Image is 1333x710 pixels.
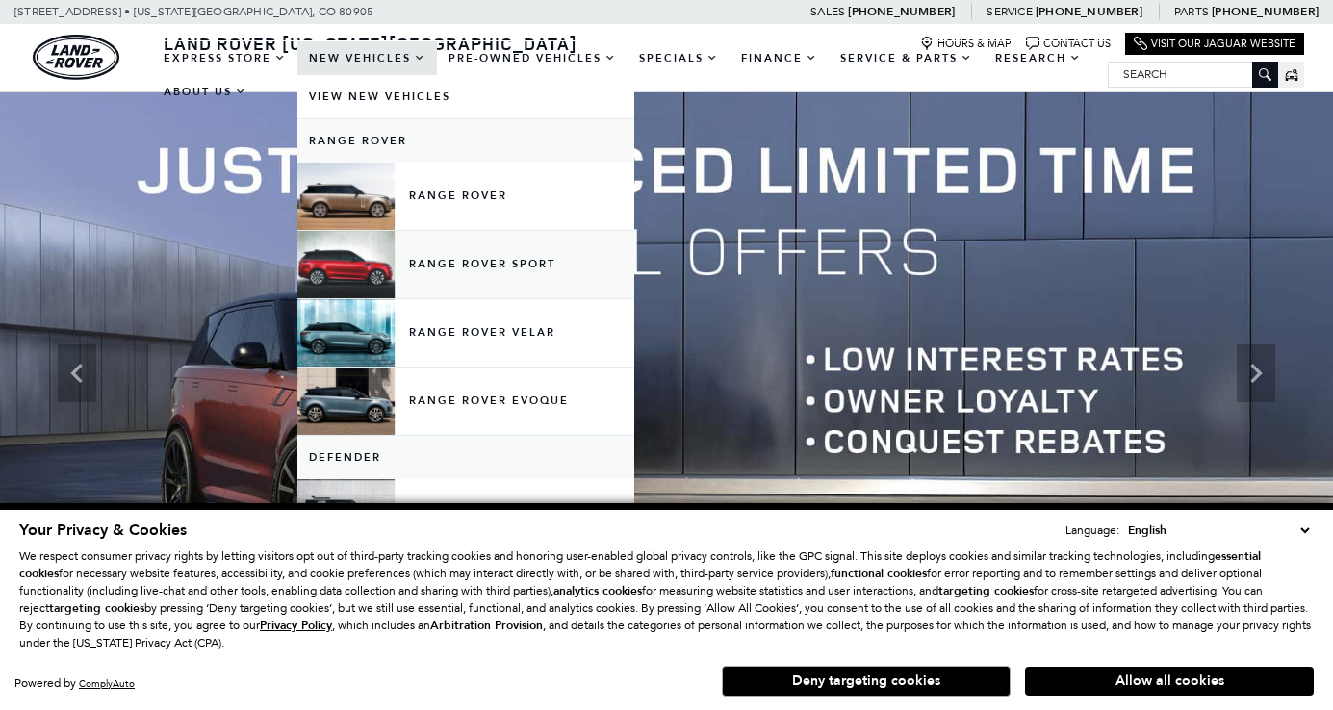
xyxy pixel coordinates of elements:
[628,41,730,75] a: Specials
[920,37,1012,51] a: Hours & Map
[260,618,332,633] u: Privacy Policy
[19,547,1314,651] p: We respect consumer privacy rights by letting visitors opt out of third-party tracking cookies an...
[152,41,1108,109] nav: Main Navigation
[430,618,543,633] strong: Arbitration Provision
[1123,520,1314,540] select: Language Select
[297,163,634,230] a: Range Rover
[938,583,1034,598] strong: targeting cookies
[297,231,634,298] a: Range Rover Sport
[1065,524,1119,536] div: Language:
[1237,344,1275,402] div: Next
[730,41,829,75] a: Finance
[49,600,144,616] strong: targeting cookies
[152,32,589,55] a: Land Rover [US_STATE][GEOGRAPHIC_DATA]
[58,344,96,402] div: Previous
[14,5,373,18] a: [STREET_ADDRESS] • [US_STATE][GEOGRAPHIC_DATA], CO 80905
[152,41,297,75] a: EXPRESS STORE
[829,41,984,75] a: Service & Parts
[1025,667,1314,696] button: Allow all cookies
[848,4,955,19] a: [PHONE_NUMBER]
[810,5,845,18] span: Sales
[297,479,634,546] a: Defender 90
[19,520,187,541] span: Your Privacy & Cookies
[1109,63,1277,86] input: Search
[33,35,119,80] a: land-rover
[1036,4,1142,19] a: [PHONE_NUMBER]
[987,5,1032,18] span: Service
[152,75,258,109] a: About Us
[297,368,634,435] a: Range Rover Evoque
[722,666,1011,697] button: Deny targeting cookies
[437,41,628,75] a: Pre-Owned Vehicles
[297,119,634,163] a: Range Rover
[831,566,927,581] strong: functional cookies
[553,583,642,598] strong: analytics cookies
[164,32,577,55] span: Land Rover [US_STATE][GEOGRAPHIC_DATA]
[79,677,135,690] a: ComplyAuto
[1174,5,1209,18] span: Parts
[297,436,634,479] a: Defender
[297,75,634,118] a: View New Vehicles
[33,35,119,80] img: Land Rover
[1134,37,1295,51] a: Visit Our Jaguar Website
[1212,4,1319,19] a: [PHONE_NUMBER]
[14,677,135,690] div: Powered by
[260,619,332,632] a: Privacy Policy
[1026,37,1111,51] a: Contact Us
[297,299,634,367] a: Range Rover Velar
[984,41,1092,75] a: Research
[297,41,437,75] a: New Vehicles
